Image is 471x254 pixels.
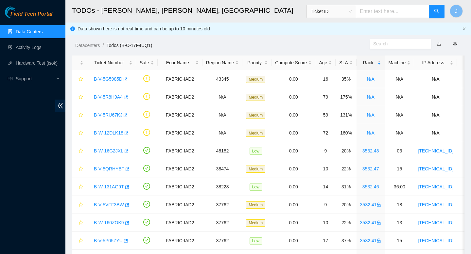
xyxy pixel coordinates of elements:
span: Medium [246,76,265,83]
td: 175% [336,88,356,106]
td: 22% [336,214,356,232]
span: check-circle [143,237,150,244]
a: B-V-5R8H9A4 [94,94,123,100]
td: N/A [202,88,243,106]
a: 3532.41lock [360,202,381,207]
td: 59 [315,106,336,124]
a: [TECHNICAL_ID] [418,202,453,207]
a: Hardware Test (isok) [16,60,58,66]
img: Akamai Technologies [5,7,33,18]
td: 14 [315,178,336,196]
span: read [8,76,12,81]
span: Medium [246,201,265,209]
td: 13 [385,214,414,232]
button: star [76,217,83,228]
button: star [76,74,83,84]
a: 3532.41lock [360,238,381,243]
td: 37% [336,232,356,250]
span: Low [250,183,262,191]
span: exclamation-circle [143,75,150,82]
td: 37762 [202,214,243,232]
td: 17 [315,232,336,250]
button: star [76,199,83,210]
span: close [462,27,466,31]
input: Enter text here... [356,5,429,18]
td: N/A [385,124,414,142]
span: check-circle [143,219,150,226]
td: 0.00 [271,160,315,178]
td: 37762 [202,196,243,214]
span: lock [376,238,381,243]
a: B-W-131AG9T [94,184,124,189]
a: 3532.41lock [360,220,381,225]
span: lock [376,220,381,225]
td: FABRIC-IAD2 [158,232,202,250]
button: star [76,92,83,102]
td: 131% [336,106,356,124]
td: 15 [385,160,414,178]
span: eye [453,41,457,46]
td: 0.00 [271,106,315,124]
a: 3532.46 [362,184,379,189]
a: Datacenters [75,43,100,48]
td: 43345 [202,70,243,88]
span: check-circle [143,201,150,208]
td: 48182 [202,142,243,160]
td: 10 [315,214,336,232]
button: star [76,146,83,156]
span: star [78,149,83,154]
td: 18 [385,196,414,214]
span: check-circle [143,165,150,172]
span: Medium [246,112,265,119]
td: 15 [385,232,414,250]
button: star [76,110,83,120]
span: Low [250,237,262,245]
span: J [455,7,458,15]
td: N/A [385,106,414,124]
span: double-left [55,100,65,112]
a: Akamai TechnologiesField Tech Portal [5,12,52,20]
td: FABRIC-IAD2 [158,160,202,178]
a: B-W-160ZOK9 [94,220,124,225]
button: search [429,5,445,18]
td: N/A [385,88,414,106]
a: B-W-16G2JXL [94,148,123,153]
span: star [78,77,83,82]
a: B-V-5VFF3BW [94,202,124,207]
a: N/A [367,76,374,82]
span: exclamation-circle [143,111,150,118]
td: N/A [202,106,243,124]
button: star [76,164,83,174]
a: 3532.48 [362,148,379,153]
a: B-V-5RU67KJ [94,112,122,118]
span: star [78,113,83,118]
a: Todos (B-C-17F4UQ1) [106,43,152,48]
span: star [78,131,83,136]
td: 160% [336,124,356,142]
td: 20% [336,142,356,160]
span: lock [376,202,381,207]
td: 38474 [202,160,243,178]
td: N/A [414,124,457,142]
span: Medium [246,130,265,137]
span: star [78,184,83,190]
td: 37762 [202,232,243,250]
td: FABRIC-IAD2 [158,88,202,106]
a: B-V-5P05ZYU [94,238,123,243]
td: FABRIC-IAD2 [158,214,202,232]
td: FABRIC-IAD2 [158,178,202,196]
a: Data Centers [16,29,43,34]
td: N/A [202,124,243,142]
td: 31% [336,178,356,196]
span: star [78,220,83,226]
a: B-W-12DLK18 [94,130,123,135]
td: 36:00 [385,178,414,196]
span: search [434,8,439,15]
span: star [78,202,83,208]
td: 03 [385,142,414,160]
span: exclamation-circle [143,129,150,136]
span: exclamation-circle [143,93,150,100]
a: N/A [367,112,374,118]
td: FABRIC-IAD2 [158,142,202,160]
td: 0.00 [271,196,315,214]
